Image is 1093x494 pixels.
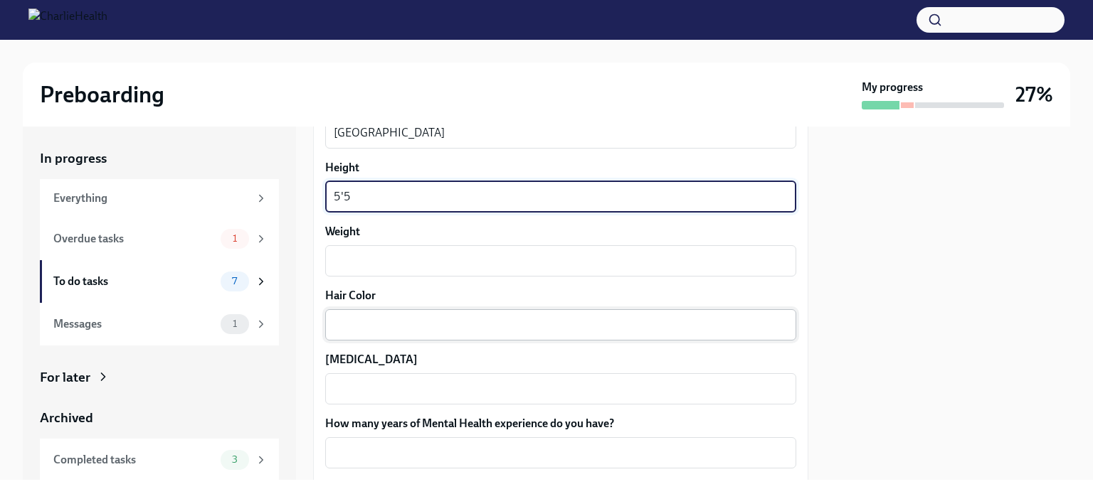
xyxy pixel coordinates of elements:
[223,276,245,286] span: 7
[334,124,788,141] textarea: [GEOGRAPHIC_DATA]
[28,9,107,31] img: CharlieHealth
[334,188,788,205] textarea: 5'5
[325,352,796,367] label: [MEDICAL_DATA]
[325,160,796,176] label: Height
[40,179,279,218] a: Everything
[40,260,279,303] a: To do tasks7
[40,368,279,387] a: For later
[325,288,796,304] label: Hair Color
[40,80,164,109] h2: Preboarding
[224,318,245,329] span: 1
[40,439,279,481] a: Completed tasks3
[325,416,796,431] label: How many years of Mental Health experience do you have?
[224,233,245,244] span: 1
[40,218,279,260] a: Overdue tasks1
[53,316,215,332] div: Messages
[53,452,215,468] div: Completed tasks
[40,303,279,345] a: Messages1
[40,368,90,387] div: For later
[325,224,796,240] label: Weight
[53,190,249,206] div: Everything
[862,80,923,95] strong: My progress
[40,409,279,427] a: Archived
[40,149,279,168] a: In progress
[1015,82,1053,107] h3: 27%
[53,274,215,289] div: To do tasks
[53,231,215,247] div: Overdue tasks
[223,454,246,465] span: 3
